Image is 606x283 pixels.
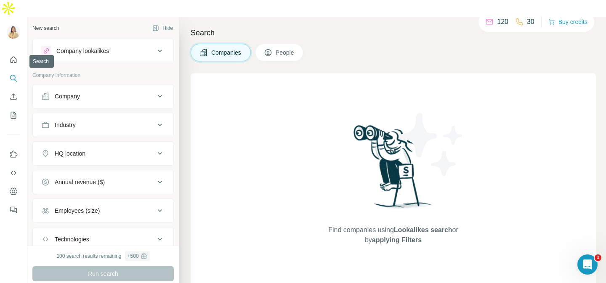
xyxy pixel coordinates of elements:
span: Find companies using or by [326,225,460,245]
div: HQ location [55,149,85,158]
div: Company [55,92,80,101]
img: Avatar [7,25,20,39]
div: Industry [55,121,76,129]
img: Surfe Illustration - Stars [393,107,469,182]
div: + 500 [128,252,139,260]
span: Lookalikes search [394,226,452,233]
button: Quick start [7,52,20,67]
span: Companies [211,48,242,57]
iframe: Intercom live chat [577,254,598,275]
button: Employees (size) [33,201,173,221]
div: Employees (size) [55,206,100,215]
div: New search [32,24,59,32]
button: Annual revenue ($) [33,172,173,192]
span: People [276,48,295,57]
div: 100 search results remaining [56,251,149,261]
p: 120 [497,17,508,27]
button: Company [33,86,173,106]
button: Company lookalikes [33,41,173,61]
p: 30 [527,17,534,27]
button: Technologies [33,229,173,249]
button: Feedback [7,202,20,217]
p: Company information [32,71,174,79]
img: Surfe Illustration - Woman searching with binoculars [350,123,437,217]
button: Industry [33,115,173,135]
button: My lists [7,108,20,123]
div: Technologies [55,235,89,243]
div: Annual revenue ($) [55,178,105,186]
span: 1 [595,254,601,261]
span: applying Filters [372,236,422,243]
div: Company lookalikes [56,47,109,55]
button: Use Surfe on LinkedIn [7,147,20,162]
button: Use Surfe API [7,165,20,180]
button: Hide [146,22,179,34]
button: Buy credits [548,16,587,28]
h4: Search [191,27,596,39]
button: Dashboard [7,184,20,199]
button: Search [7,71,20,86]
button: HQ location [33,143,173,164]
button: Enrich CSV [7,89,20,104]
